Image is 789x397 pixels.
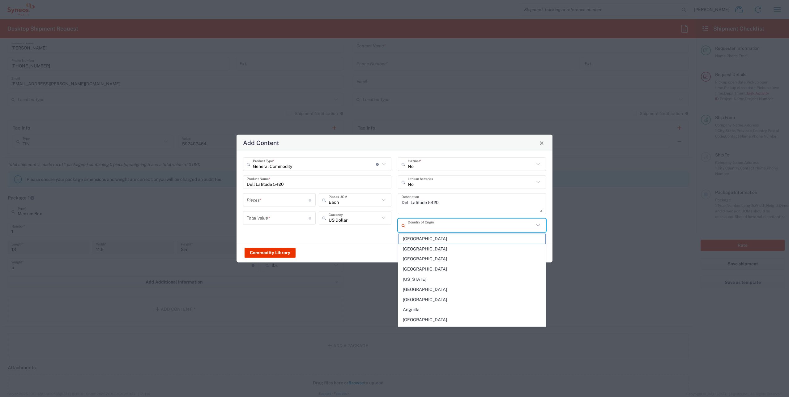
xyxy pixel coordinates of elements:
[399,254,546,264] span: [GEOGRAPHIC_DATA]
[399,315,546,325] span: [GEOGRAPHIC_DATA]
[399,275,546,284] span: [US_STATE]
[245,248,296,258] button: Commodity Library
[399,285,546,294] span: [GEOGRAPHIC_DATA]
[399,325,546,335] span: [GEOGRAPHIC_DATA]
[399,305,546,314] span: Anguilla
[399,264,546,274] span: [GEOGRAPHIC_DATA]
[243,138,279,147] h4: Add Content
[399,234,546,244] span: [GEOGRAPHIC_DATA]
[399,295,546,305] span: [GEOGRAPHIC_DATA]
[399,244,546,254] span: [GEOGRAPHIC_DATA]
[537,139,546,147] button: Close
